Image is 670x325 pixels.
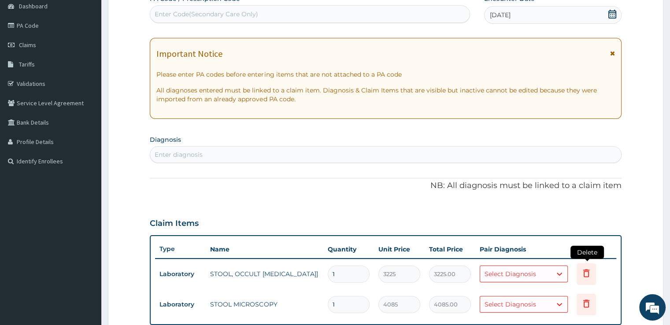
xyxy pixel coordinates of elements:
[156,70,614,79] p: Please enter PA codes before entering items that are not attached to a PA code
[485,300,536,309] div: Select Diagnosis
[155,266,206,282] td: Laboratory
[156,86,614,103] p: All diagnoses entered must be linked to a claim item. Diagnosis & Claim Items that are visible bu...
[206,240,323,258] th: Name
[155,241,206,257] th: Type
[150,135,181,144] label: Diagnosis
[490,11,511,19] span: [DATE]
[155,10,258,18] div: Enter Code(Secondary Care Only)
[570,246,604,259] span: Delete
[19,60,35,68] span: Tariffs
[144,4,166,26] div: Minimize live chat window
[155,296,206,313] td: Laboratory
[425,240,475,258] th: Total Price
[16,44,36,66] img: d_794563401_company_1708531726252_794563401
[206,265,323,283] td: STOOL, OCCULT [MEDICAL_DATA]]
[323,240,374,258] th: Quantity
[475,240,572,258] th: Pair Diagnosis
[374,240,425,258] th: Unit Price
[19,41,36,49] span: Claims
[150,219,199,229] h3: Claim Items
[4,225,168,255] textarea: Type your message and hit 'Enter'
[485,270,536,278] div: Select Diagnosis
[156,49,222,59] h1: Important Notice
[206,295,323,313] td: STOOL MICROSCOPY
[51,103,122,192] span: We're online!
[46,49,148,61] div: Chat with us now
[19,2,48,10] span: Dashboard
[572,240,616,258] th: Actions
[150,180,621,192] p: NB: All diagnosis must be linked to a claim item
[155,150,203,159] div: Enter diagnosis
